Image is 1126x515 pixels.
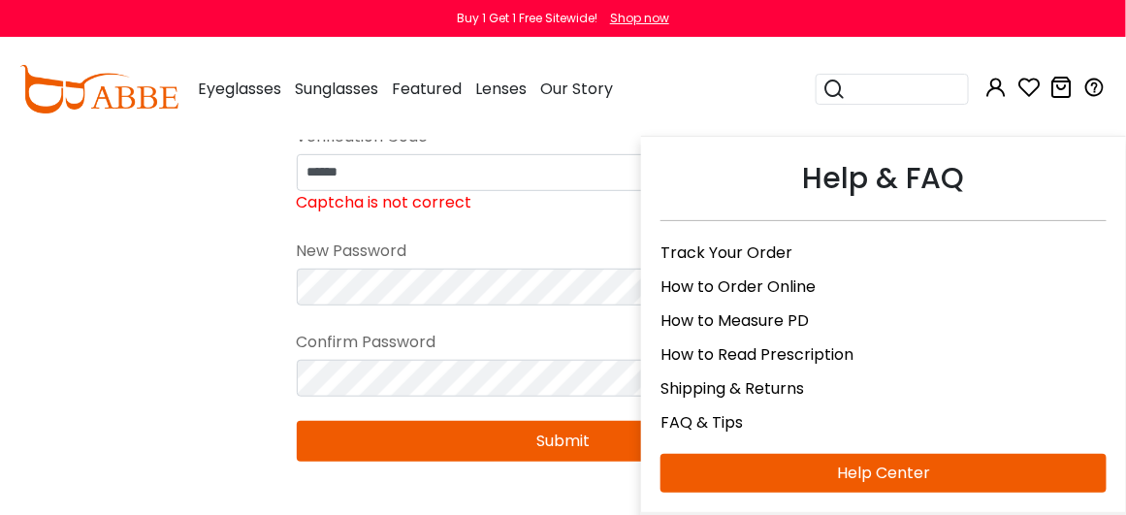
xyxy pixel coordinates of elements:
a: Help Center [660,454,1107,493]
a: FAQ & Tips [660,411,743,434]
a: Shipping & Returns [660,377,804,400]
a: Track Your Order [660,241,792,264]
span: Eyeglasses [198,78,281,100]
span: Our Story [540,78,613,100]
a: How to Order Online [660,275,816,298]
div: Confirm Password [297,325,830,360]
div: Buy 1 Get 1 Free Sitewide! [457,10,597,27]
img: abbeglasses.com [19,65,178,113]
div: New Password [297,234,830,269]
a: Shop now [600,10,669,26]
label: Captcha is not correct [297,191,472,214]
span: Lenses [475,78,527,100]
span: Sunglasses [295,78,378,100]
div: Help & FAQ [660,156,1107,221]
div: Shop now [610,10,669,27]
a: How to Measure PD [660,309,809,332]
span: Featured [392,78,462,100]
a: How to Read Prescription [660,343,853,366]
button: Submit [297,421,830,462]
